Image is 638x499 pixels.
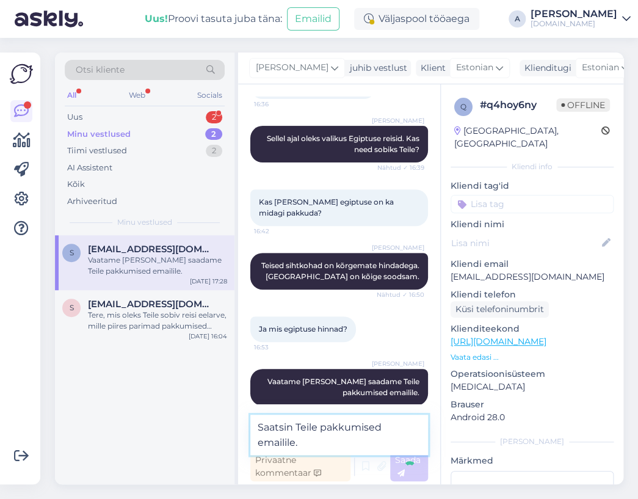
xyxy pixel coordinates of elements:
[67,145,127,157] div: Tiimi vestlused
[65,87,79,103] div: All
[451,436,614,447] div: [PERSON_NAME]
[126,87,148,103] div: Web
[451,288,614,301] p: Kliendi telefon
[267,134,421,154] span: Sellel ajal oleks valikus Egiptuse reisid. Kas need sobiks Teile?
[205,128,222,140] div: 2
[259,324,347,333] span: Ja mis egiptuse hinnad?
[145,12,282,26] div: Proovi tasuta juba täna:
[254,343,300,352] span: 16:53
[531,9,631,29] a: [PERSON_NAME][DOMAIN_NAME]
[10,62,33,86] img: Askly Logo
[460,102,466,111] span: q
[451,301,549,318] div: Küsi telefoninumbrit
[254,227,300,236] span: 16:42
[451,352,614,363] p: Vaata edasi ...
[256,61,328,75] span: [PERSON_NAME]
[88,299,215,310] span: saiaraive@gmail.com
[451,218,614,231] p: Kliendi nimi
[451,322,614,335] p: Klienditeekond
[372,243,424,252] span: [PERSON_NAME]
[67,178,85,191] div: Kõik
[377,163,424,172] span: Nähtud ✓ 16:39
[267,377,421,397] span: Vaatame [PERSON_NAME] saadame Teile pakkumised emailile.
[189,332,227,341] div: [DATE] 16:04
[354,8,479,30] div: Väljaspool tööaega
[76,64,125,76] span: Otsi kliente
[451,180,614,192] p: Kliendi tag'id
[480,98,556,112] div: # q4hoy6ny
[377,290,424,299] span: Nähtud ✓ 16:50
[206,145,222,157] div: 2
[451,271,614,283] p: [EMAIL_ADDRESS][DOMAIN_NAME]
[117,217,172,228] span: Minu vestlused
[190,277,227,286] div: [DATE] 17:28
[451,381,614,393] p: [MEDICAL_DATA]
[261,261,421,281] span: Teised sihtkohad on kõrgemate hindadega. [GEOGRAPHIC_DATA] on kõige soodsam.
[416,62,446,75] div: Klient
[88,244,215,255] span: saiaraive@gmail.com
[67,111,82,123] div: Uus
[195,87,225,103] div: Socials
[145,13,168,24] b: Uus!
[582,61,619,75] span: Estonian
[451,236,600,250] input: Lisa nimi
[206,111,222,123] div: 2
[509,10,526,27] div: A
[70,303,74,312] span: s
[520,62,571,75] div: Klienditugi
[287,7,339,31] button: Emailid
[531,19,617,29] div: [DOMAIN_NAME]
[451,368,614,381] p: Operatsioonisüsteem
[67,195,117,208] div: Arhiveeritud
[345,62,407,75] div: juhib vestlust
[451,195,614,213] input: Lisa tag
[456,61,493,75] span: Estonian
[70,248,74,257] span: s
[372,116,424,125] span: [PERSON_NAME]
[88,255,227,277] div: Vaatame [PERSON_NAME] saadame Teile pakkumised emailile.
[451,398,614,411] p: Brauser
[451,258,614,271] p: Kliendi email
[254,100,300,109] span: 16:36
[372,359,424,368] span: [PERSON_NAME]
[451,411,614,424] p: Android 28.0
[259,197,396,217] span: Kas [PERSON_NAME] egiptuse on ka midagi pakkuda?
[531,9,617,19] div: [PERSON_NAME]
[454,125,601,150] div: [GEOGRAPHIC_DATA], [GEOGRAPHIC_DATA]
[67,128,131,140] div: Minu vestlused
[451,161,614,172] div: Kliendi info
[67,162,112,174] div: AI Assistent
[88,310,227,332] div: Tere, mis oleks Teile sobiv reisi eelarve, mille piires parimad pakkumised võiksime saata? :)
[451,454,614,467] p: Märkmed
[451,336,546,347] a: [URL][DOMAIN_NAME]
[556,98,610,112] span: Offline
